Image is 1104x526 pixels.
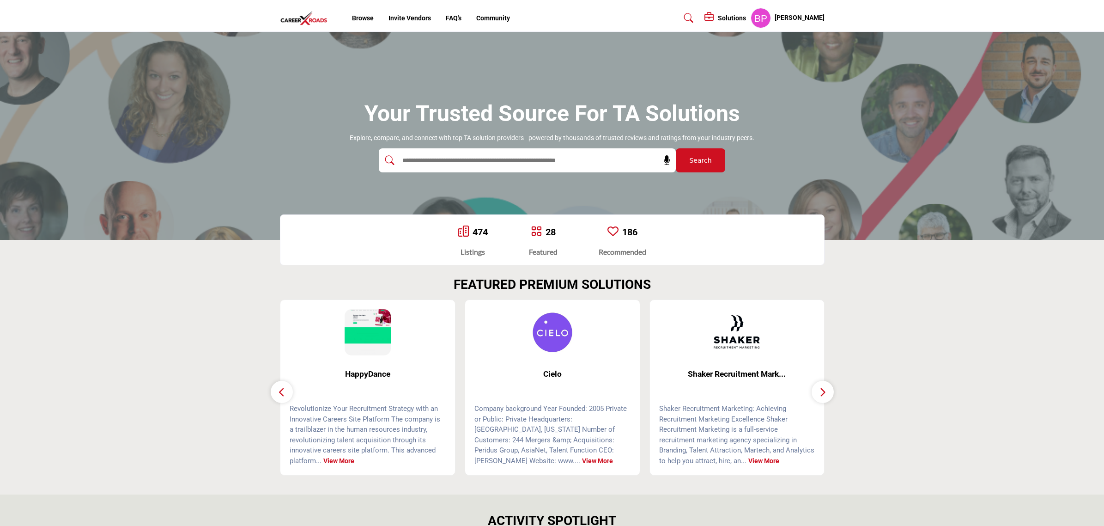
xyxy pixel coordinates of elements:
a: Invite Vendors [388,14,431,22]
span: ... [741,457,746,465]
span: Cielo [479,368,626,380]
img: Site Logo [280,11,333,26]
h5: Solutions [718,14,746,22]
b: Shaker Recruitment Marketing [664,362,811,386]
b: Cielo [479,362,626,386]
img: Cielo [529,309,576,355]
a: Community [476,14,510,22]
h5: [PERSON_NAME] [775,13,825,23]
a: 474 [473,226,488,238]
a: FAQ's [446,14,461,22]
h1: Your Trusted Source for TA Solutions [364,99,740,128]
button: Search [676,148,725,172]
span: Search [689,156,711,165]
div: Solutions [704,12,746,24]
div: Listings [458,246,488,257]
img: Shaker Recruitment Marketing [714,309,760,355]
p: Revolutionize Your Recruitment Strategy with an Innovative Careers Site Platform The company is a... [290,404,446,466]
a: View More [582,457,613,465]
a: Search [675,11,699,25]
a: HappyDance [280,362,455,386]
a: 28 [546,226,556,238]
h2: FEATURED PREMIUM SOLUTIONS [454,277,651,293]
span: ... [575,457,580,465]
p: Shaker Recruitment Marketing: Achieving Recruitment Marketing Excellence Shaker Recruitment Marke... [659,404,815,466]
div: Recommended [599,246,646,257]
a: Cielo [465,362,640,386]
a: Go to Featured [531,226,542,239]
span: ... [316,457,321,465]
p: Explore, compare, and connect with top TA solution providers - powered by thousands of trusted re... [350,134,754,143]
a: Go to Recommended [607,226,619,239]
button: Show hide supplier dropdown [751,8,771,28]
p: Company background Year Founded: 2005 Private or Public: Private Headquarters: [GEOGRAPHIC_DATA],... [474,404,631,466]
a: 186 [622,226,637,238]
a: View More [748,457,779,465]
span: HappyDance [294,368,441,380]
span: Shaker Recruitment Mark... [664,368,811,380]
div: Featured [529,246,558,257]
a: Browse [352,14,374,22]
img: HappyDance [345,309,391,355]
b: HappyDance [294,362,441,386]
a: View More [323,457,354,465]
a: Shaker Recruitment Mark... [650,362,825,386]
